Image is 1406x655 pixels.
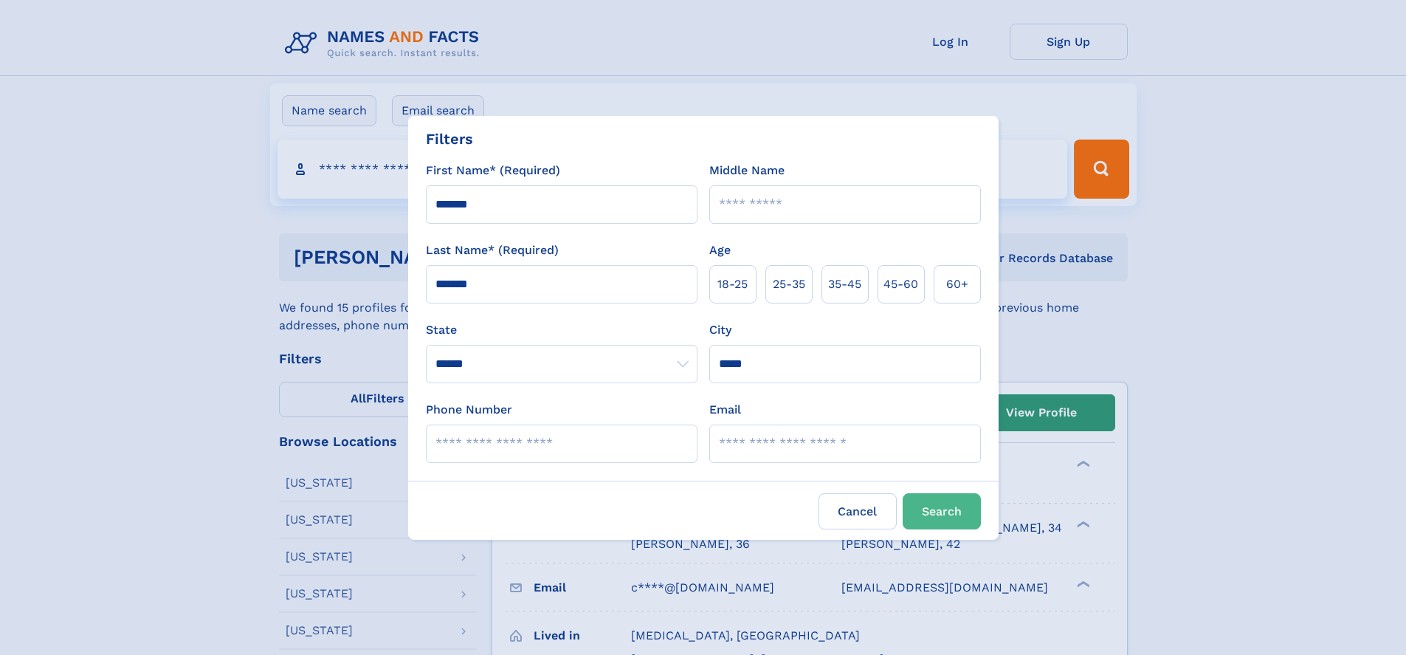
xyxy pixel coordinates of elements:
[819,493,897,529] label: Cancel
[426,321,697,339] label: State
[709,401,741,419] label: Email
[709,162,785,179] label: Middle Name
[426,241,559,259] label: Last Name* (Required)
[709,241,731,259] label: Age
[903,493,981,529] button: Search
[773,275,805,293] span: 25‑35
[426,128,473,150] div: Filters
[426,401,512,419] label: Phone Number
[709,321,731,339] label: City
[946,275,968,293] span: 60+
[426,162,560,179] label: First Name* (Required)
[717,275,748,293] span: 18‑25
[883,275,918,293] span: 45‑60
[828,275,861,293] span: 35‑45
